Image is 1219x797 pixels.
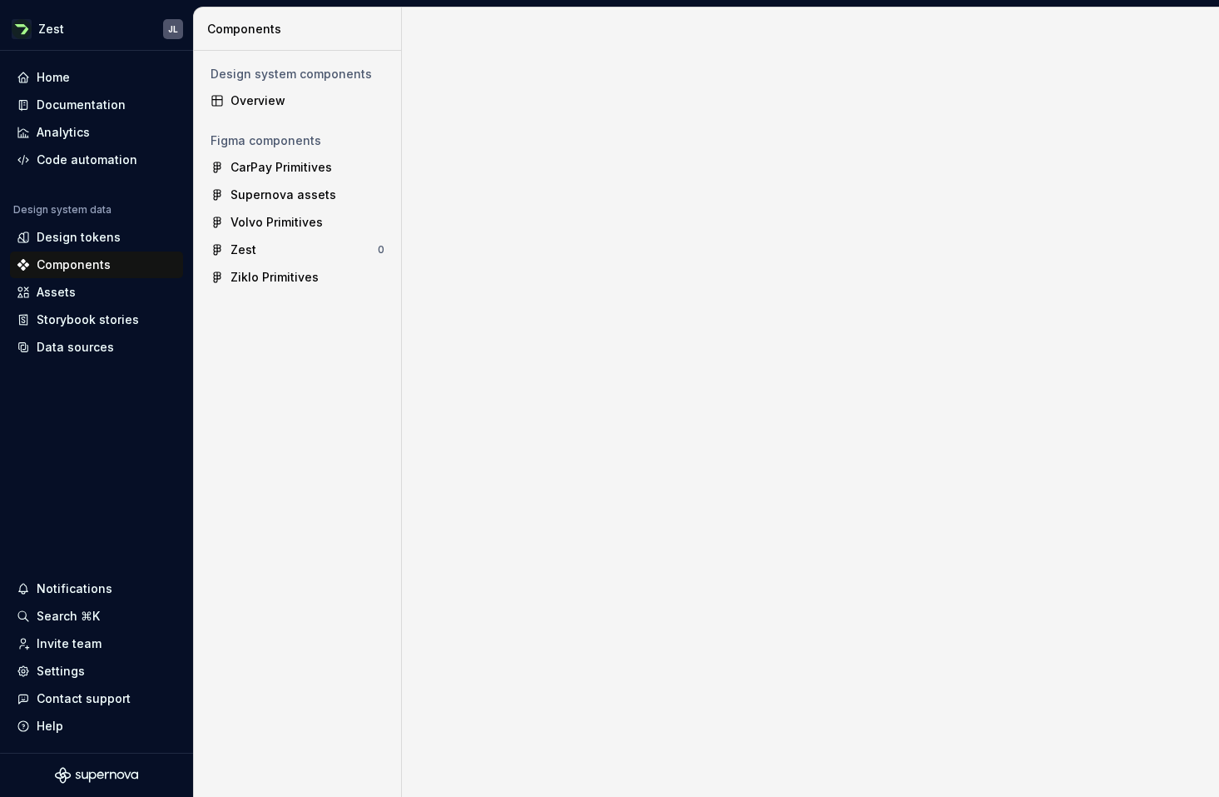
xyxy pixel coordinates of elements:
[230,159,332,176] div: CarPay Primitives
[10,252,183,278] a: Components
[204,87,391,114] a: Overview
[37,69,70,86] div: Home
[211,66,384,82] div: Design system components
[37,124,90,141] div: Analytics
[230,269,319,286] div: Ziklo Primitives
[10,64,183,91] a: Home
[55,767,138,784] svg: Supernova Logo
[230,214,323,231] div: Volvo Primitives
[37,635,102,652] div: Invite team
[3,11,190,47] button: ZestJL
[37,229,121,246] div: Design tokens
[37,311,139,328] div: Storybook stories
[13,203,111,217] div: Design system data
[230,92,384,109] div: Overview
[38,21,64,37] div: Zest
[37,257,111,273] div: Components
[204,264,391,291] a: Ziklo Primitives
[204,237,391,263] a: Zest0
[168,22,178,36] div: JL
[211,132,384,149] div: Figma components
[37,97,126,113] div: Documentation
[378,243,384,257] div: 0
[12,19,32,39] img: 845e64b5-cf6c-40e8-a5f3-aaa2a69d7a99.png
[37,284,76,301] div: Assets
[10,224,183,251] a: Design tokens
[37,663,85,680] div: Settings
[37,690,131,707] div: Contact support
[10,630,183,657] a: Invite team
[10,92,183,118] a: Documentation
[10,279,183,306] a: Assets
[37,718,63,735] div: Help
[10,713,183,740] button: Help
[10,119,183,146] a: Analytics
[207,21,394,37] div: Components
[10,658,183,685] a: Settings
[37,608,100,625] div: Search ⌘K
[10,685,183,712] button: Contact support
[230,187,336,203] div: Supernova assets
[10,575,183,602] button: Notifications
[204,154,391,181] a: CarPay Primitives
[10,603,183,630] button: Search ⌘K
[10,306,183,333] a: Storybook stories
[10,334,183,361] a: Data sources
[204,209,391,236] a: Volvo Primitives
[230,242,256,258] div: Zest
[37,580,112,597] div: Notifications
[37,152,137,168] div: Code automation
[204,182,391,208] a: Supernova assets
[10,147,183,173] a: Code automation
[37,339,114,356] div: Data sources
